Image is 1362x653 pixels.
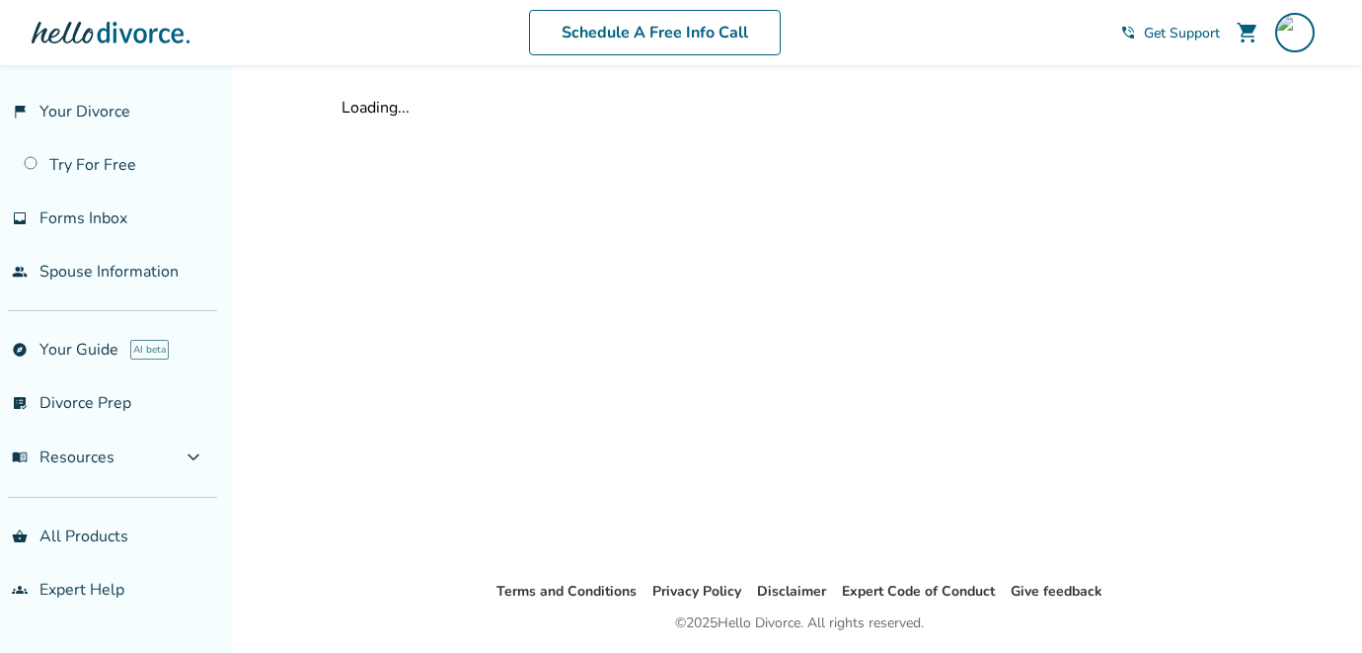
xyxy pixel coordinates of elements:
div: Loading... [341,97,1257,119]
a: Terms and Conditions [496,582,637,601]
span: explore [12,342,28,358]
span: expand_more [182,446,205,469]
span: people [12,264,28,280]
a: Expert Code of Conduct [842,582,995,601]
span: shopping_basket [12,529,28,544]
li: Disclaimer [757,580,826,604]
span: menu_book [12,449,28,465]
span: inbox [12,210,28,226]
a: Privacy Policy [652,582,741,601]
img: mattdwinters@gmail.com [1275,13,1315,52]
span: shopping_cart [1236,21,1259,44]
div: © 2025 Hello Divorce. All rights reserved. [675,612,924,635]
span: AI beta [130,340,169,360]
span: groups [12,582,28,598]
a: Schedule A Free Info Call [529,10,781,55]
li: Give feedback [1011,580,1102,604]
span: Get Support [1144,24,1220,42]
a: phone_in_talkGet Support [1120,24,1220,42]
span: flag_2 [12,104,28,120]
span: Forms Inbox [39,207,127,229]
span: phone_in_talk [1120,25,1136,41]
span: list_alt_check [12,395,28,411]
span: Resources [12,447,114,468]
